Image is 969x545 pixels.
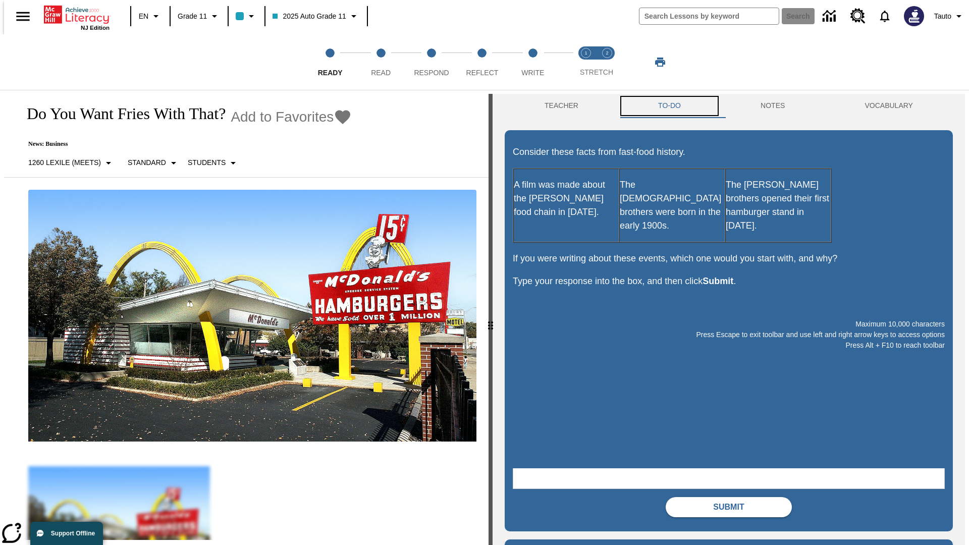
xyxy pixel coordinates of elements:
[639,8,779,24] input: search field
[703,276,733,286] strong: Submit
[301,34,359,90] button: Ready step 1 of 5
[81,25,110,31] span: NJ Edition
[16,140,352,148] p: News: Business
[726,178,831,233] p: The [PERSON_NAME] brothers opened their first hamburger stand in [DATE].
[231,108,352,126] button: Add to Favorites - Do You Want Fries With That?
[513,340,945,351] p: Press Alt + F10 to reach toolbar
[930,7,969,25] button: Profile/Settings
[580,68,613,76] span: STRETCH
[489,94,493,545] div: Press Enter or Spacebar and then press right and left arrow keys to move the slider
[128,157,166,168] p: Standard
[188,157,226,168] p: Students
[351,34,410,90] button: Read step 2 of 5
[872,3,898,29] a: Notifications
[504,34,562,90] button: Write step 5 of 5
[505,94,953,118] div: Instructional Panel Tabs
[178,11,207,22] span: Grade 11
[514,178,619,219] p: A film was made about the [PERSON_NAME] food chain in [DATE].
[231,109,334,125] span: Add to Favorites
[606,50,608,56] text: 2
[644,53,676,71] button: Print
[16,104,226,123] h1: Do You Want Fries With That?
[466,69,499,77] span: Reflect
[4,8,147,17] body: Maximum 10,000 characters Press Escape to exit toolbar and use left and right arrow keys to acces...
[28,157,101,168] p: 1260 Lexile (Meets)
[620,178,725,233] p: The [DEMOGRAPHIC_DATA] brothers were born in the early 1900s.
[174,7,225,25] button: Grade: Grade 11, Select a grade
[139,11,148,22] span: EN
[268,7,363,25] button: Class: 2025 Auto Grade 11, Select your class
[904,6,924,26] img: Avatar
[402,34,461,90] button: Respond step 3 of 5
[371,69,391,77] span: Read
[513,145,945,159] p: Consider these facts from fast-food history.
[273,11,346,22] span: 2025 Auto Grade 11
[593,34,622,90] button: Stretch Respond step 2 of 2
[24,154,119,172] button: Select Lexile, 1260 Lexile (Meets)
[30,522,103,545] button: Support Offline
[513,252,945,265] p: If you were writing about these events, which one would you start with, and why?
[513,275,945,288] p: Type your response into the box, and then click .
[666,497,792,517] button: Submit
[817,3,844,30] a: Data Center
[28,190,476,442] img: One of the first McDonald's stores, with the iconic red sign and golden arches.
[721,94,825,118] button: NOTES
[521,69,544,77] span: Write
[318,69,343,77] span: Ready
[898,3,930,29] button: Select a new avatar
[44,4,110,31] div: Home
[414,69,449,77] span: Respond
[844,3,872,30] a: Resource Center, Will open in new tab
[513,330,945,340] p: Press Escape to exit toolbar and use left and right arrow keys to access options
[232,7,261,25] button: Class color is light blue. Change class color
[51,530,95,537] span: Support Offline
[825,94,953,118] button: VOCABULARY
[4,94,489,540] div: reading
[571,34,601,90] button: Stretch Read step 1 of 2
[513,319,945,330] p: Maximum 10,000 characters
[493,94,965,545] div: activity
[453,34,511,90] button: Reflect step 4 of 5
[184,154,243,172] button: Select Student
[8,2,38,31] button: Open side menu
[134,7,167,25] button: Language: EN, Select a language
[584,50,587,56] text: 1
[124,154,184,172] button: Scaffolds, Standard
[618,94,721,118] button: TO-DO
[505,94,618,118] button: Teacher
[934,11,951,22] span: Tauto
